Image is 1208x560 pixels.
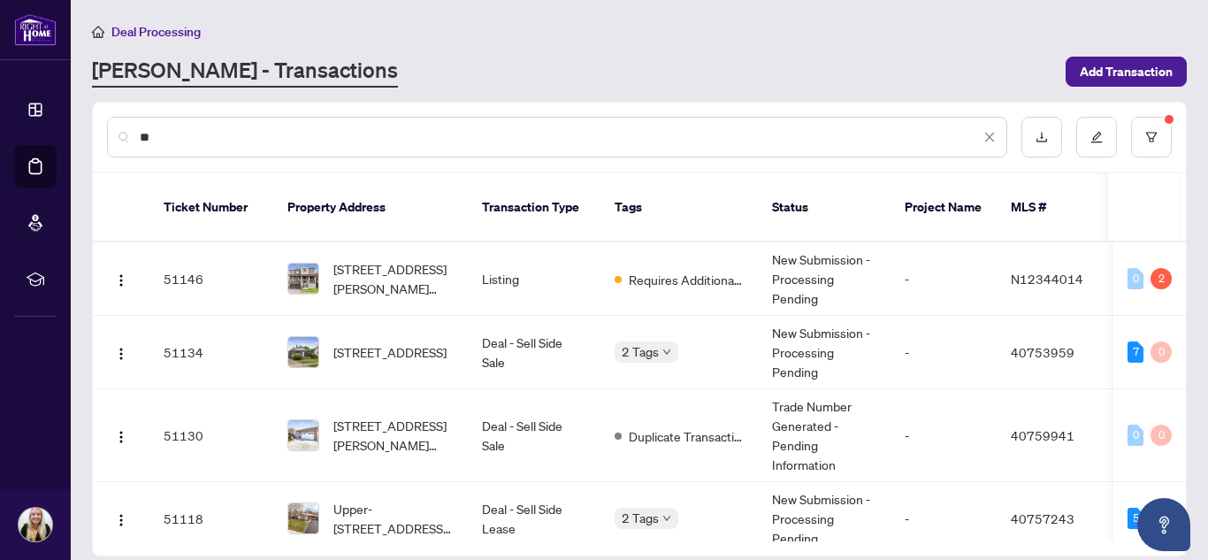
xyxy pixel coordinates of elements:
button: Add Transaction [1066,57,1187,87]
div: 7 [1128,341,1143,363]
td: Listing [468,242,600,316]
span: 40757243 [1011,510,1074,526]
img: thumbnail-img [288,503,318,533]
span: 2 Tags [622,341,659,362]
img: thumbnail-img [288,420,318,450]
span: download [1036,131,1048,143]
button: Logo [107,504,135,533]
th: Transaction Type [468,173,600,242]
img: thumbnail-img [288,264,318,294]
div: 0 [1151,341,1172,363]
span: [STREET_ADDRESS][PERSON_NAME][PERSON_NAME] [333,416,454,455]
a: [PERSON_NAME] - Transactions [92,56,398,88]
th: Status [758,173,891,242]
button: edit [1076,117,1117,157]
img: Logo [114,513,128,527]
button: Logo [107,421,135,449]
div: 0 [1128,425,1143,446]
span: 40759941 [1011,427,1074,443]
span: N12344014 [1011,271,1083,287]
button: filter [1131,117,1172,157]
td: New Submission - Processing Pending [758,242,891,316]
td: New Submission - Processing Pending [758,482,891,556]
span: [STREET_ADDRESS][PERSON_NAME][PERSON_NAME] [333,259,454,298]
span: 2 Tags [622,508,659,528]
td: 51118 [149,482,273,556]
td: Trade Number Generated - Pending Information [758,389,891,482]
td: - [891,242,997,316]
span: Deal Processing [111,24,201,40]
td: Deal - Sell Side Sale [468,389,600,482]
th: Property Address [273,173,468,242]
td: Deal - Sell Side Sale [468,316,600,389]
span: Requires Additional Docs [629,270,744,289]
span: down [662,348,671,357]
span: 40753959 [1011,344,1074,360]
span: filter [1145,131,1158,143]
td: - [891,389,997,482]
div: 2 [1151,268,1172,289]
span: close [983,131,996,143]
img: Logo [114,430,128,444]
img: Logo [114,273,128,288]
th: MLS # [997,173,1103,242]
span: Duplicate Transaction [629,426,744,446]
span: down [662,514,671,523]
div: 0 [1151,425,1172,446]
th: Ticket Number [149,173,273,242]
button: Logo [107,265,135,293]
td: - [891,482,997,556]
th: Project Name [891,173,997,242]
img: logo [14,13,57,46]
td: 51130 [149,389,273,482]
span: home [92,26,104,38]
button: Open asap [1137,498,1190,551]
img: Logo [114,347,128,361]
img: Profile Icon [19,508,52,541]
td: - [891,316,997,389]
div: 0 [1128,268,1143,289]
span: edit [1090,131,1103,143]
td: 51146 [149,242,273,316]
span: Upper-[STREET_ADDRESS][PERSON_NAME] [333,499,454,538]
td: Deal - Sell Side Lease [468,482,600,556]
td: New Submission - Processing Pending [758,316,891,389]
td: 51134 [149,316,273,389]
span: [STREET_ADDRESS] [333,342,447,362]
th: Tags [600,173,758,242]
button: Logo [107,338,135,366]
img: thumbnail-img [288,337,318,367]
span: Add Transaction [1080,58,1173,86]
button: download [1021,117,1062,157]
div: 5 [1128,508,1143,529]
